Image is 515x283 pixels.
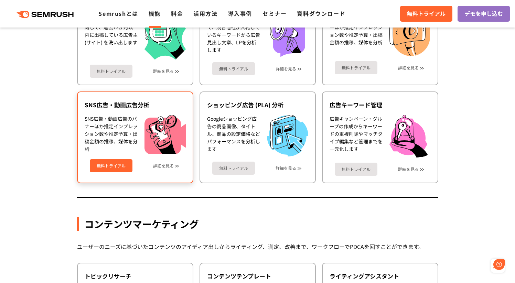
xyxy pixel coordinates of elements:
a: 無料トライアル [212,162,255,175]
div: SNS広告・動画広告のバナーほか推定インプレッション数や推定予算・出稿金額の推移、媒体を分析 [85,115,138,154]
div: リスティング広告において、競合他社が入札しているキーワードから広告見出し文章、LPを分析します [207,16,260,57]
img: 広告キーワード管理 [389,115,428,158]
a: 料金 [171,9,183,18]
a: 無料トライアル [90,65,132,78]
a: 詳細を見る [153,163,174,168]
a: 導入事例 [228,9,252,18]
span: デモを申し込む [464,9,503,18]
a: 詳細を見る [276,66,296,71]
a: セミナー [262,9,287,18]
div: ショッピング広告 (PLA) 分析 [207,101,308,109]
a: 詳細を見る [276,166,296,171]
div: 広告キャンペーン・グループの作成からキーワードの重複削除やマッチタイプ編集など管理までを一元化します [330,115,383,158]
a: 無料トライアル [335,163,377,176]
div: ライティングアシスタント [330,272,431,280]
a: 無料トライアル [335,61,377,74]
img: リスティング広告分析 [267,16,308,57]
a: 無料トライアル [212,62,255,75]
div: 特定の広告キーワードに対して、過去12か月以内に出稿している広告主 (サイト) を洗い出します [85,16,138,59]
div: ユーザーのニーズに基づいたコンテンツのアイディア出しからライティング、測定、改善まで、ワークフローでPDCAを回すことができます。 [77,242,438,252]
div: 広告キーワード管理 [330,101,431,109]
a: 無料トライアル [400,6,452,22]
div: トピックリサーチ [85,272,186,280]
a: 詳細を見る [398,65,419,70]
div: コンテンツマーケティング [77,217,438,231]
a: 詳細を見る [398,167,419,172]
a: 機能 [149,9,161,18]
span: 無料トライアル [407,9,446,18]
img: SNS広告・動画広告分析 [144,115,186,154]
a: 無料トライアル [90,159,132,172]
a: Semrushとは [98,9,138,18]
div: Googleショッピング広告の商品画像、タイトル、商品の設定価格などパフォーマンスを分析します [207,115,260,156]
a: デモを申し込む [458,6,510,22]
iframe: Help widget launcher [454,256,507,275]
div: コンテンツテンプレート [207,272,308,280]
img: 広告主調査 [144,16,186,59]
img: ショッピング広告 (PLA) 分析 [267,115,308,156]
a: 詳細を見る [153,69,174,74]
img: ディスプレイ広告分析 [389,16,430,56]
div: ディスプレイ広告のバナーほか推定インプレッション数や推定予算・出稿金額の推移、媒体を分析 [330,16,383,56]
a: 活用方法 [193,9,217,18]
a: 資料ダウンロード [297,9,345,18]
div: SNS広告・動画広告分析 [85,101,186,109]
